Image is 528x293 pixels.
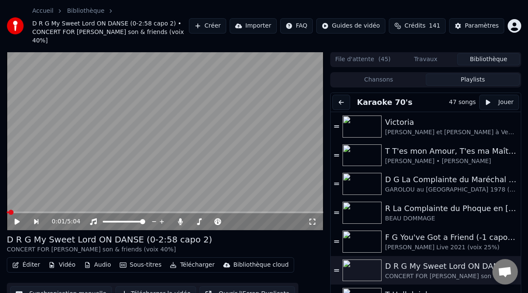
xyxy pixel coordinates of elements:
div: BEAU DOMMAGE [385,214,517,223]
div: F G You've Got a Friend (-1 capo 1) [385,231,517,243]
div: R La Complainte du Phoque en [US_STATE] [385,203,517,214]
div: Bibliothèque cloud [233,261,289,269]
img: youka [7,17,24,34]
button: Travaux [394,53,457,65]
div: D R G My Sweet Lord ON DANSE (0-2:58 capo 2) [7,234,212,245]
button: Playlists [426,73,520,86]
button: Audio [81,259,115,271]
button: Éditer [9,259,43,271]
button: Bibliothèque [457,53,520,65]
button: Karaoke 70's [354,96,416,108]
div: [PERSON_NAME] Live 2021 (voix 25%) [385,243,517,252]
span: 5:04 [67,217,80,226]
button: Chansons [331,73,426,86]
span: 0:01 [52,217,65,226]
button: FAQ [280,18,313,34]
div: Ouvrir le chat [492,259,518,285]
span: D R G My Sweet Lord ON DANSE (0-2:58 capo 2) • CONCERT FOR [PERSON_NAME] son & friends (voix 40%] [32,20,189,45]
div: 47 songs [449,98,476,107]
nav: breadcrumb [32,7,189,45]
div: D R G My Sweet Lord ON DANSE (0-2:58 capo 2) [385,260,517,272]
button: Créer [189,18,226,34]
div: CONCERT FOR [PERSON_NAME] son & friends (voix 40%] [385,272,517,281]
div: [PERSON_NAME] et [PERSON_NAME] à Vedettes en direct 1978 [385,128,517,137]
div: D G La Complainte du Maréchal [PERSON_NAME] ON DANSE [385,174,517,186]
button: Sous-titres [116,259,165,271]
button: Crédits141 [389,18,446,34]
button: Jouer [479,95,519,110]
button: Paramètres [449,18,504,34]
button: Télécharger [166,259,218,271]
span: 141 [429,22,440,30]
span: ( 45 ) [379,55,391,64]
div: T T'es mon Amour, T'es ma Maîtresse [385,145,517,157]
span: Crédits [404,22,425,30]
div: [PERSON_NAME] • [PERSON_NAME] [385,157,517,166]
div: / [52,217,72,226]
button: Guides de vidéo [316,18,385,34]
a: Bibliothèque [67,7,104,15]
div: CONCERT FOR [PERSON_NAME] son & friends (voix 40%] [7,245,212,254]
div: GAROLOU au [GEOGRAPHIC_DATA] 1978 (son [DEMOGRAPHIC_DATA]% voix 40%) [385,186,517,194]
button: File d'attente [331,53,394,65]
div: Paramètres [465,22,499,30]
a: Accueil [32,7,53,15]
div: Victoria [385,116,517,128]
button: Importer [230,18,277,34]
button: Vidéo [45,259,79,271]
